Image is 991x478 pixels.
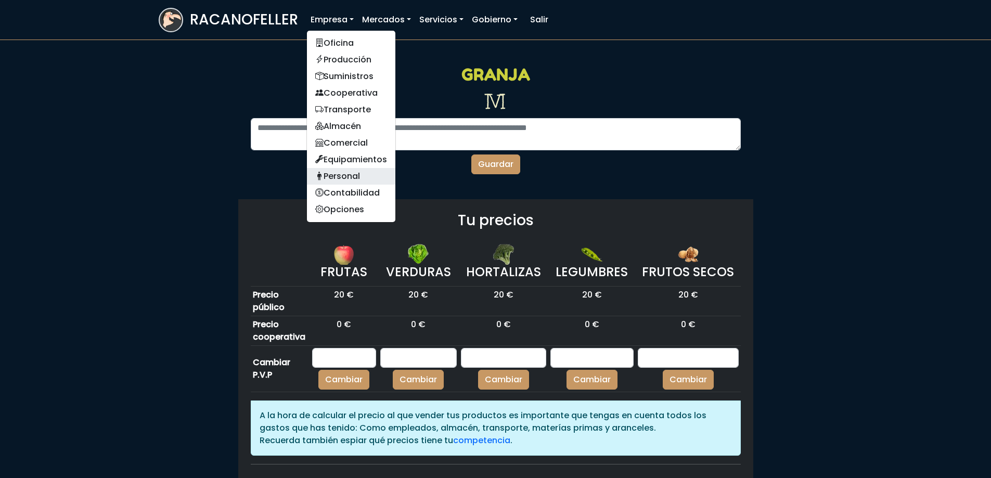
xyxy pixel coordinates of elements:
[636,316,741,345] td: 0 €
[307,168,395,185] a: Personal
[453,434,510,446] a: competencia
[415,9,468,30] a: Servicios
[548,286,636,316] td: 20 €
[318,370,369,390] button: Cambiar
[251,345,311,392] th: Cambiar P.V.P
[307,185,395,201] a: Contabilidad
[550,265,634,280] h4: LEGUMBRES
[333,244,354,265] img: frutas.png
[307,51,395,68] a: Producción
[468,9,522,30] a: Gobierno
[638,265,739,280] h4: FRUTOS SECOS
[307,201,395,218] a: Opciones
[310,316,378,345] td: 0 €
[582,244,602,265] img: legumbres.png
[459,286,548,316] td: 20 €
[251,65,741,85] h2: GRANJA
[378,286,459,316] td: 20 €
[312,265,376,280] h4: FRUTAS
[310,286,378,316] td: 20 €
[567,370,617,390] button: Cambiar
[471,154,520,174] button: Guardar
[526,9,552,30] a: Salir
[380,265,457,280] h4: VERDURAS
[358,9,415,30] a: Mercados
[663,370,714,390] button: Cambiar
[589,4,833,35] iframe: Advertisement
[307,85,395,101] a: Cooperativa
[307,35,395,51] a: Oficina
[307,118,395,135] a: Almacén
[378,316,459,345] td: 0 €
[251,286,311,316] th: Precio público
[393,370,444,390] button: Cambiar
[548,316,636,345] td: 0 €
[636,286,741,316] td: 20 €
[159,5,298,35] a: RACANOFELLER
[461,265,546,280] h4: HORTALIZAS
[307,151,395,168] a: Equipamientos
[408,244,429,265] img: verduras.png
[306,9,358,30] a: Empresa
[478,370,529,390] button: Cambiar
[251,212,741,229] h3: Tu precios
[251,316,311,345] th: Precio cooperativa
[678,244,699,265] img: frutos-secos.png
[251,89,741,114] h1: IVI
[493,244,514,265] img: hortalizas.png
[190,11,298,29] h3: RACANOFELLER
[307,135,395,151] a: Comercial
[307,68,395,85] a: Suministros
[459,316,548,345] td: 0 €
[251,401,741,456] div: A la hora de calcular el precio al que vender tus productos es importante que tengas en cuenta to...
[307,101,395,118] a: Transporte
[160,9,182,29] img: logoracarojo.png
